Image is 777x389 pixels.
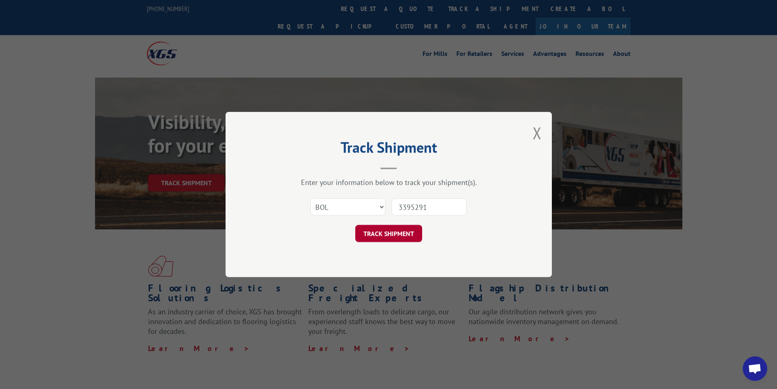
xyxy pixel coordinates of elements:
[266,178,511,187] div: Enter your information below to track your shipment(s).
[533,122,542,144] button: Close modal
[355,225,422,242] button: TRACK SHIPMENT
[743,356,767,381] div: Open chat
[392,198,467,216] input: Number(s)
[266,142,511,157] h2: Track Shipment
